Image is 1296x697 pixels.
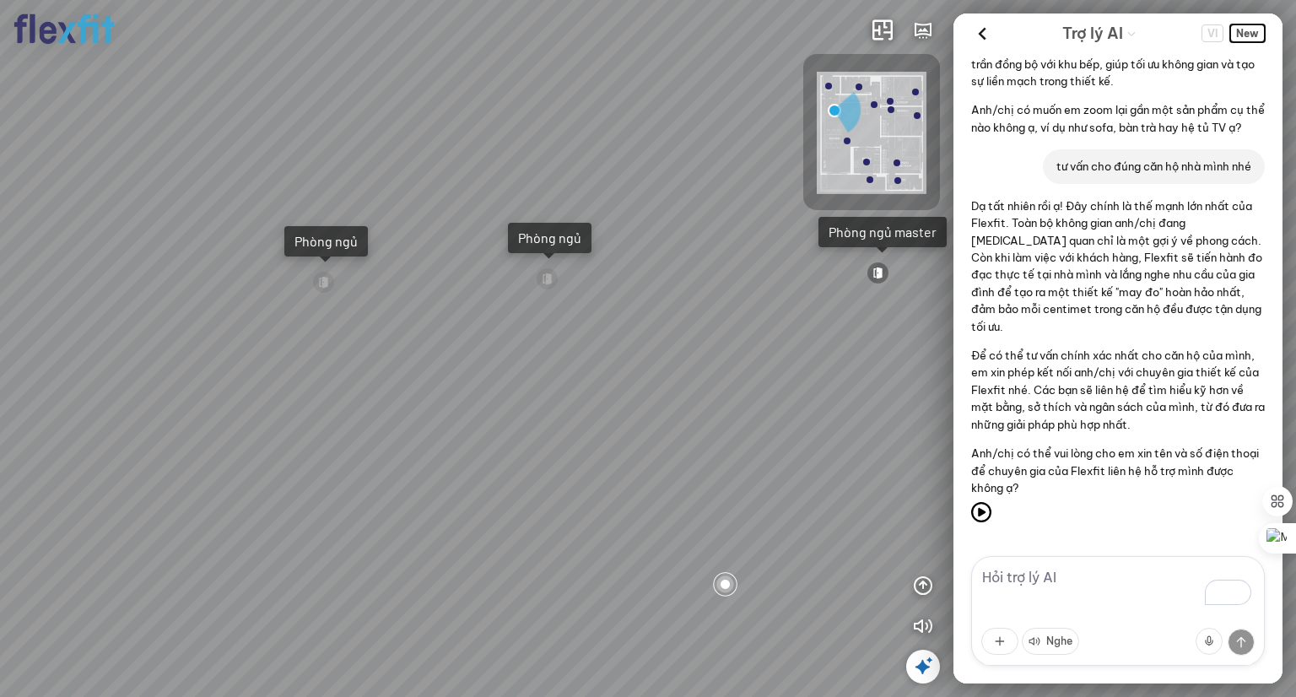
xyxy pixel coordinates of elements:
[1201,24,1223,42] span: VI
[971,347,1265,433] p: Để có thể tư vấn chính xác nhất cho căn hộ của mình, em xin phép kết nối anh/chị với chuyên gia t...
[1056,158,1251,175] p: tư vấn cho đúng căn hộ nhà mình nhé
[294,233,358,250] div: Phòng ngủ
[1201,24,1223,42] button: Change language
[13,14,115,45] img: logo
[971,556,1265,666] textarea: To enrich screen reader interactions, please activate Accessibility in Grammarly extension settings
[1230,24,1265,42] span: New
[971,21,1265,90] p: Điểm nhấn ở đây là bộ sofa module Haven có thể tùy ý thay đổi cách sắp xếp, cùng với hệ tủ TV 'ma...
[1230,24,1265,42] button: New Chat
[1062,20,1137,46] div: AI Guide options
[829,224,937,240] div: Phòng ngủ master
[817,72,926,194] img: Flexfit_Apt1_M__JKL4XAWR2ATG.png
[1022,628,1079,655] button: Nghe
[971,197,1265,335] p: Dạ tất nhiên rồi ạ! Đây chính là thế mạnh lớn nhất của Flexfit. Toàn bộ không gian anh/chị đang [...
[971,101,1265,136] p: Anh/chị có muốn em zoom lại gần một sản phẩm cụ thể nào không ạ, ví dụ như sofa, bàn trà hay hệ t...
[518,230,581,246] div: Phòng ngủ
[1062,22,1123,46] span: Trợ lý AI
[971,445,1265,496] p: Anh/chị có thể vui lòng cho em xin tên và số điện thoại để chuyên gia của Flexfit liên hệ hỗ trợ ...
